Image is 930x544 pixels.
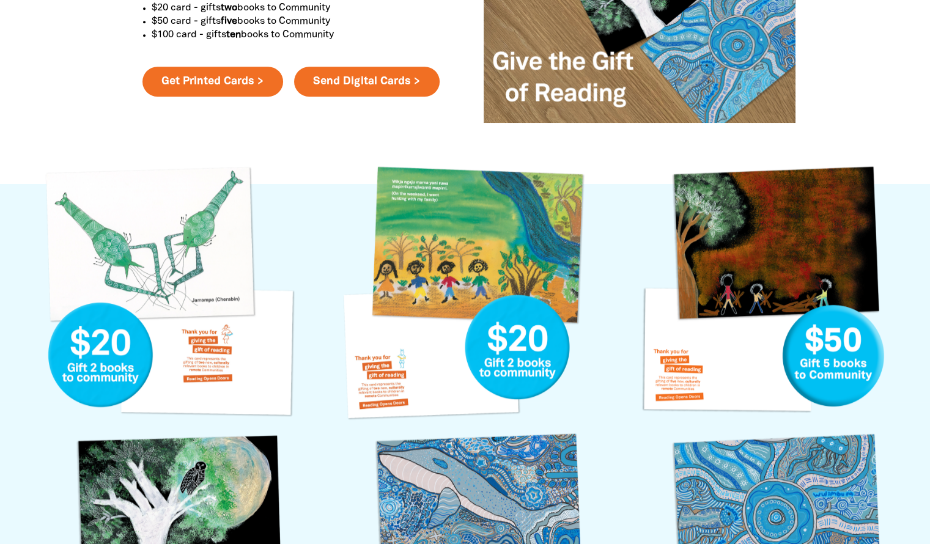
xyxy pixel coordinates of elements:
[142,67,283,97] a: Get Printed Cards >
[152,28,447,42] p: $100 card - gifts books to Community
[294,67,440,97] a: Send Digital Cards >
[152,1,447,15] p: $20 card - gifts books to Community
[221,4,237,12] strong: two
[221,17,237,26] strong: five
[152,15,447,28] p: $50 card - gifts books to Community
[226,31,241,39] strong: ten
